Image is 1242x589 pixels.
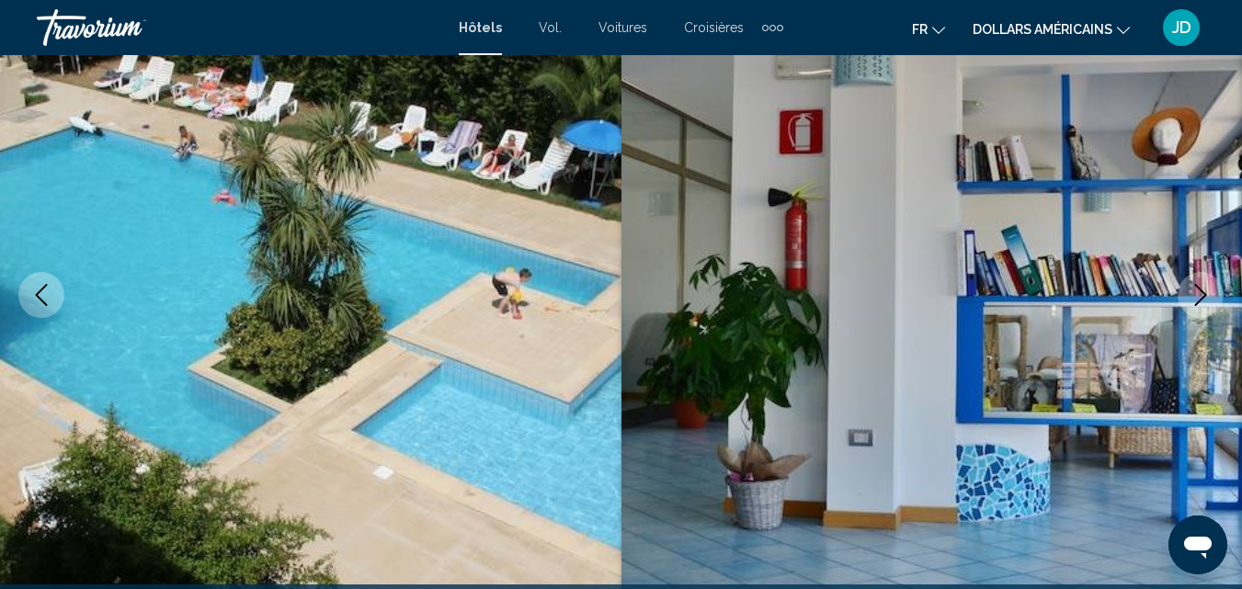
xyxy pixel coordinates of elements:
button: Next image [1178,272,1224,318]
a: Hôtels [459,20,502,35]
iframe: Bouton de lancement de la fenêtre de messagerie [1168,515,1227,574]
button: Éléments de navigation supplémentaires [762,13,783,42]
a: Voitures [598,20,647,35]
a: Croisières [684,20,744,35]
font: fr [912,22,928,37]
button: Previous image [18,272,64,318]
font: JD [1172,17,1191,37]
a: Vol. [539,20,562,35]
button: Changer de langue [912,16,945,42]
button: Changer de devise [973,16,1130,42]
a: Travorium [37,9,440,46]
font: dollars américains [973,22,1112,37]
button: Menu utilisateur [1157,8,1205,47]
